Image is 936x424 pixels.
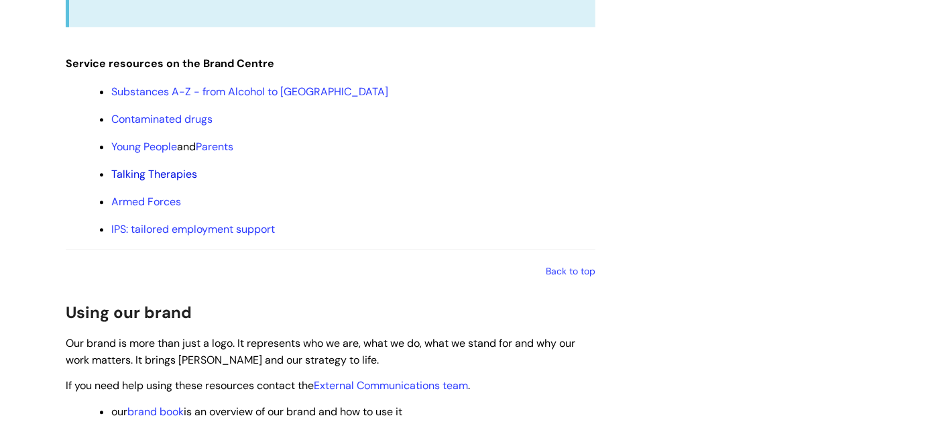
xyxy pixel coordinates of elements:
span: Our brand is more than just a logo. It represents who we are, what we do, what we stand for and w... [66,336,575,367]
a: Young People [111,140,177,154]
a: Back to top [546,265,595,277]
a: Substances A-Z - from Alcohol to [GEOGRAPHIC_DATA] [111,85,388,99]
a: Armed Forces [111,195,181,209]
a: IPS: tailored employment support [111,222,275,236]
a: Talking Therapies [111,167,197,181]
a: External Communications team [314,378,468,392]
span: If you need help using these resources contact the . [66,378,470,392]
span: our is an overview of our brand and how to use it [111,405,402,419]
span: and [111,140,233,154]
a: Contaminated drugs [111,112,213,126]
a: Parents [196,140,233,154]
a: brand book [127,405,184,419]
span: Using our brand [66,302,192,323]
span: Service resources on the Brand Centre [66,56,274,70]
